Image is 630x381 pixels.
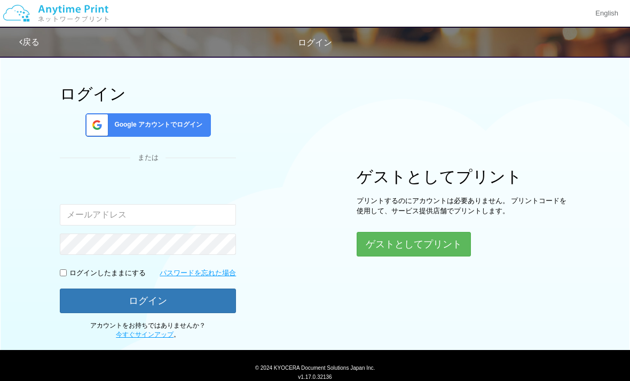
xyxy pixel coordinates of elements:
[357,232,471,256] button: ゲストとしてプリント
[60,289,236,313] button: ログイン
[69,268,146,278] p: ログインしたままにする
[160,268,236,278] a: パスワードを忘れた場合
[357,196,570,216] p: プリントするのにアカウントは必要ありません。 プリントコードを使用して、サービス提供店舗でプリントします。
[110,120,202,129] span: Google アカウントでログイン
[298,38,332,47] span: ログイン
[255,364,375,371] span: © 2024 KYOCERA Document Solutions Japan Inc.
[357,168,570,185] h1: ゲストとしてプリント
[60,153,236,163] div: または
[60,204,236,226] input: メールアドレス
[298,374,332,380] span: v1.17.0.32136
[116,331,174,338] a: 今すぐサインアップ
[19,37,40,46] a: 戻る
[116,331,180,338] span: 。
[60,85,236,103] h1: ログイン
[60,321,236,339] p: アカウントをお持ちではありませんか？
